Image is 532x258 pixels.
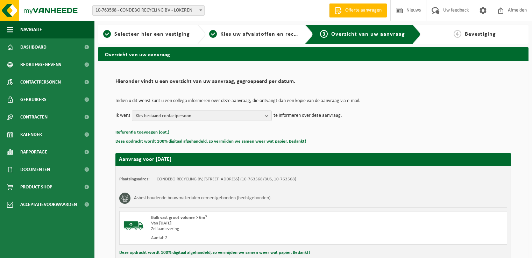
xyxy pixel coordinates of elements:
[465,31,496,37] span: Bevestiging
[134,193,270,204] h3: Asbesthoudende bouwmaterialen cementgebonden (hechtgebonden)
[114,31,190,37] span: Selecteer hier een vestiging
[20,38,47,56] span: Dashboard
[151,215,207,220] span: Bulk vast groot volume > 6m³
[93,6,204,15] span: 10-763568 - CONDEBO RECYCLING BV - LOKEREN
[209,30,217,38] span: 2
[20,196,77,213] span: Acceptatievoorwaarden
[157,177,296,182] td: CONDEBO RECYCLING BV, [STREET_ADDRESS] (10-763568/BUS, 10-763568)
[454,30,461,38] span: 4
[151,235,341,241] div: Aantal: 2
[119,157,171,162] strong: Aanvraag voor [DATE]
[331,31,405,37] span: Overzicht van uw aanvraag
[115,128,169,137] button: Referentie toevoegen (opt.)
[151,226,341,232] div: Zelfaanlevering
[20,178,52,196] span: Product Shop
[20,91,47,108] span: Gebruikers
[119,177,150,181] strong: Plaatsingsadres:
[101,30,192,38] a: 1Selecteer hier een vestiging
[103,30,111,38] span: 1
[209,30,299,38] a: 2Kies uw afvalstoffen en recipiënten
[115,110,130,121] p: Ik wens
[343,7,383,14] span: Offerte aanvragen
[119,248,310,257] button: Deze opdracht wordt 100% digitaal afgehandeld, zo vermijden we samen weer wat papier. Bedankt!
[20,21,42,38] span: Navigatie
[132,110,272,121] button: Kies bestaand contactpersoon
[92,5,205,16] span: 10-763568 - CONDEBO RECYCLING BV - LOKEREN
[320,30,328,38] span: 3
[115,79,511,88] h2: Hieronder vindt u een overzicht van uw aanvraag, gegroepeerd per datum.
[20,161,50,178] span: Documenten
[151,221,171,225] strong: Van [DATE]
[123,215,144,236] img: BL-SO-LV.png
[20,56,61,73] span: Bedrijfsgegevens
[115,99,511,103] p: Indien u dit wenst kunt u een collega informeren over deze aanvraag, die ontvangt dan een kopie v...
[220,31,317,37] span: Kies uw afvalstoffen en recipiënten
[20,143,47,161] span: Rapportage
[329,3,387,17] a: Offerte aanvragen
[274,110,342,121] p: te informeren over deze aanvraag.
[136,111,262,121] span: Kies bestaand contactpersoon
[98,47,529,61] h2: Overzicht van uw aanvraag
[20,108,48,126] span: Contracten
[20,126,42,143] span: Kalender
[115,137,306,146] button: Deze opdracht wordt 100% digitaal afgehandeld, zo vermijden we samen weer wat papier. Bedankt!
[20,73,61,91] span: Contactpersonen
